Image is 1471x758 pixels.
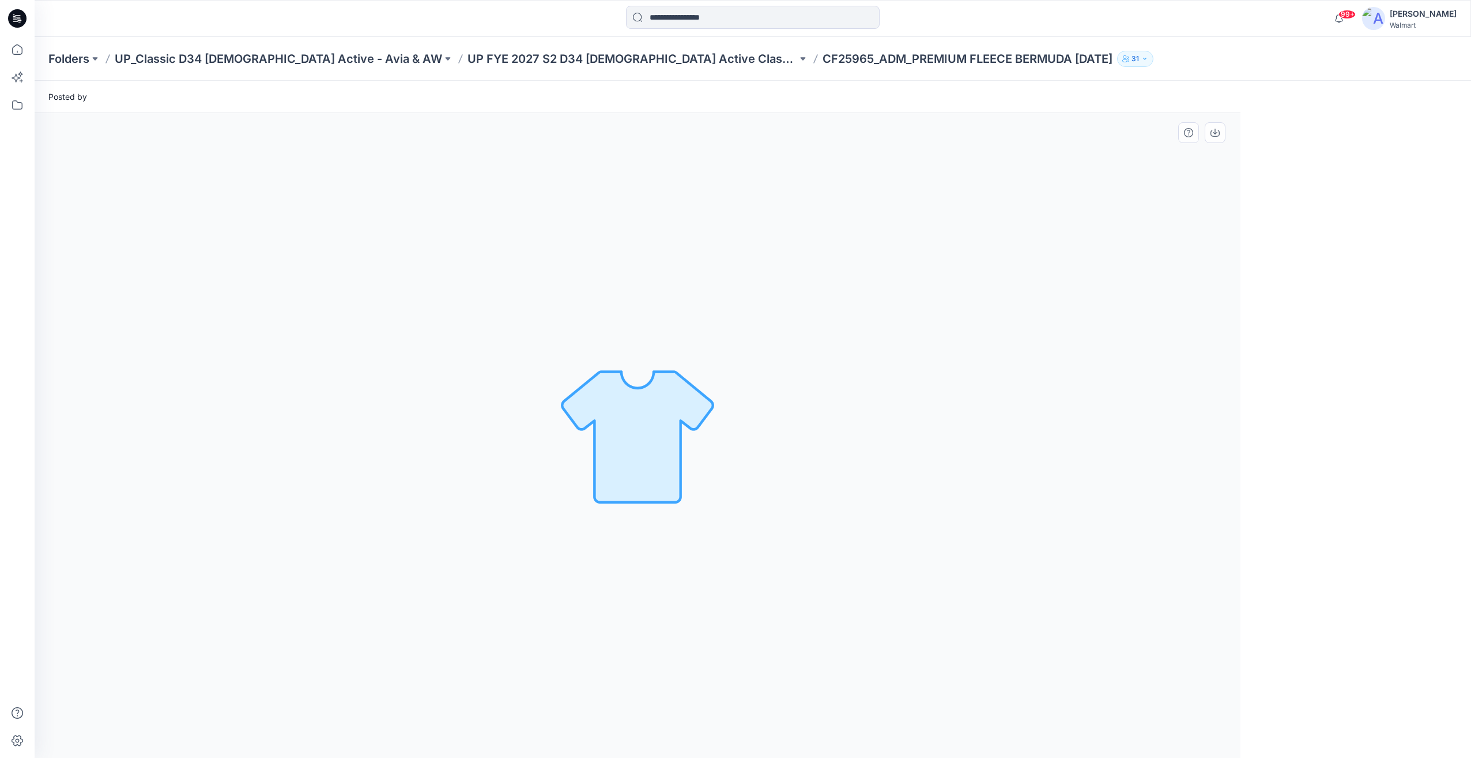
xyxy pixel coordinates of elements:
a: UP_Classic D34 [DEMOGRAPHIC_DATA] Active - Avia & AW [115,51,442,67]
div: Walmart [1390,21,1457,29]
span: Posted by [48,91,87,103]
a: Folders [48,51,89,67]
div: [PERSON_NAME] [1390,7,1457,21]
img: No Outline [557,355,718,516]
span: 99+ [1338,10,1356,19]
button: 31 [1117,51,1153,67]
img: avatar [1362,7,1385,30]
p: 31 [1131,52,1139,65]
p: CF25965_ADM_PREMIUM FLEECE BERMUDA [DATE] [823,51,1112,67]
a: UP FYE 2027 S2 D34 [DEMOGRAPHIC_DATA] Active Classic [467,51,797,67]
